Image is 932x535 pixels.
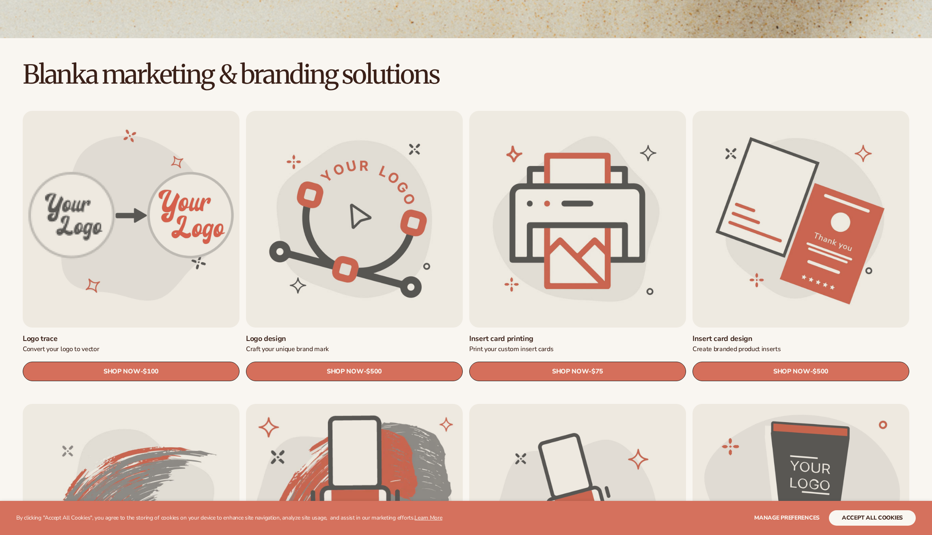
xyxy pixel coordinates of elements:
[246,334,463,343] a: Logo design
[693,362,909,381] a: SHOP NOW- $500
[754,514,820,522] span: Manage preferences
[327,368,363,375] span: SHOP NOW
[693,334,909,343] a: Insert card design
[366,368,382,375] span: $500
[591,368,603,375] span: $75
[104,368,140,375] span: SHOP NOW
[23,362,239,381] a: SHOP NOW- $100
[754,510,820,526] button: Manage preferences
[552,368,589,375] span: SHOP NOW
[414,514,442,522] a: Learn More
[246,362,463,381] a: SHOP NOW- $500
[143,368,159,375] span: $100
[773,368,810,375] span: SHOP NOW
[813,368,828,375] span: $500
[469,334,686,343] a: Insert card printing
[469,362,686,381] a: SHOP NOW- $75
[829,510,916,526] button: accept all cookies
[23,334,239,343] a: Logo trace
[16,515,442,522] p: By clicking "Accept All Cookies", you agree to the storing of cookies on your device to enhance s...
